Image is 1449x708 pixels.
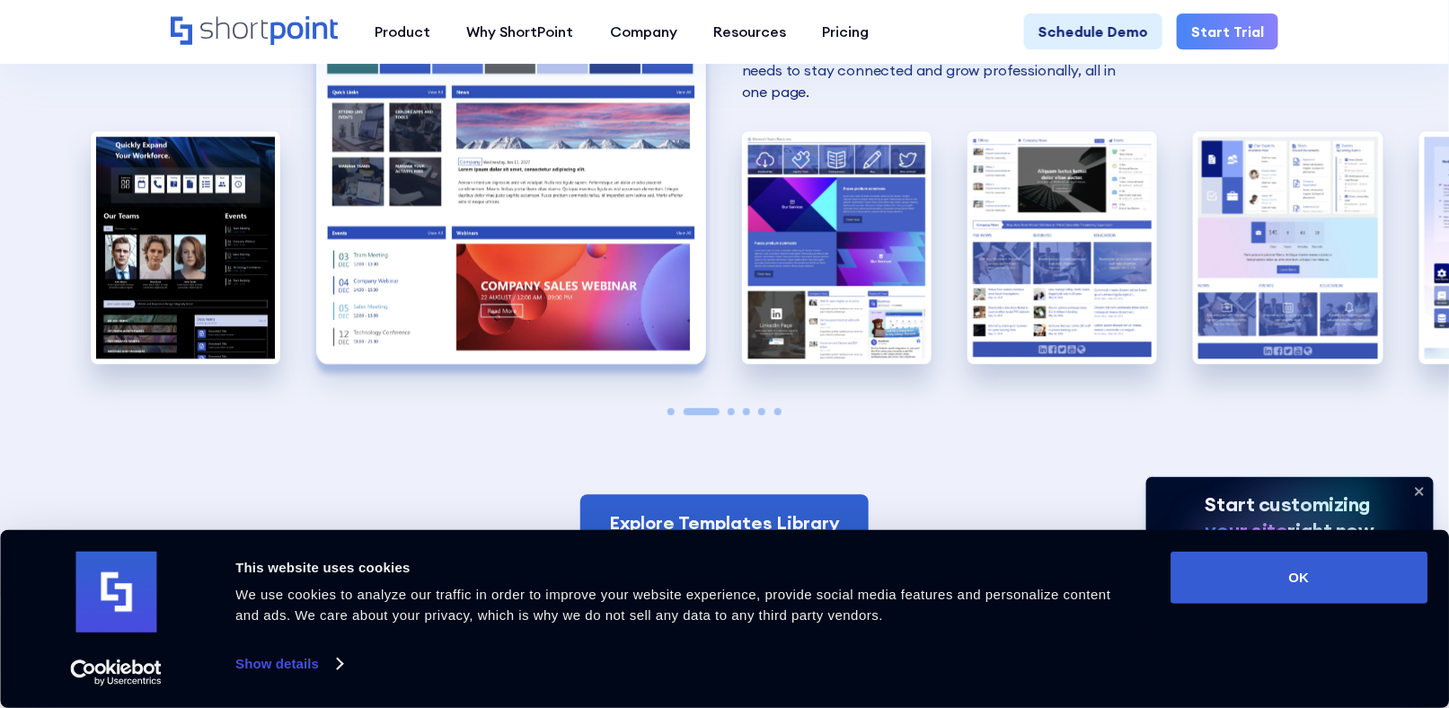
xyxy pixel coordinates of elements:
a: Explore Templates Library [580,494,869,550]
div: This website uses cookies [235,557,1130,579]
div: Pricing [823,21,870,42]
a: Show details [235,650,341,677]
span: Go to slide 3 [728,408,735,415]
span: Go to slide 5 [758,408,765,415]
a: Start Trial [1177,13,1278,49]
span: Go to slide 4 [743,408,750,415]
div: Why ShortPoint [467,21,574,42]
a: Schedule Demo [1024,13,1162,49]
div: Product [375,21,430,42]
a: Why ShortPoint [449,13,592,49]
div: 1 / 6 [91,131,280,365]
div: Company [610,21,677,42]
div: 3 / 6 [742,131,932,365]
span: Go to slide 2 [684,408,720,415]
a: Pricing [804,13,887,49]
img: Designing a SharePoint site for HR [967,131,1157,365]
a: Usercentrics Cookiebot - opens in a new window [38,659,195,686]
a: Resources [695,13,804,49]
img: HR SharePoint Templates [91,131,280,365]
span: We use cookies to analyze our traffic in order to improve your website experience, provide social... [235,587,1111,623]
img: logo [75,552,156,633]
a: Company [592,13,695,49]
a: Home [171,16,340,47]
div: 5 / 6 [1193,131,1383,365]
span: Go to slide 1 [667,408,675,415]
a: Product [357,13,448,49]
span: Go to slide 6 [774,408,782,415]
div: 4 / 6 [967,131,1157,365]
img: Top SharePoint Templates for 2025 [1193,131,1383,365]
div: Resources [713,21,786,42]
img: SharePoint Template for HR [742,131,932,365]
button: OK [1171,552,1427,604]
